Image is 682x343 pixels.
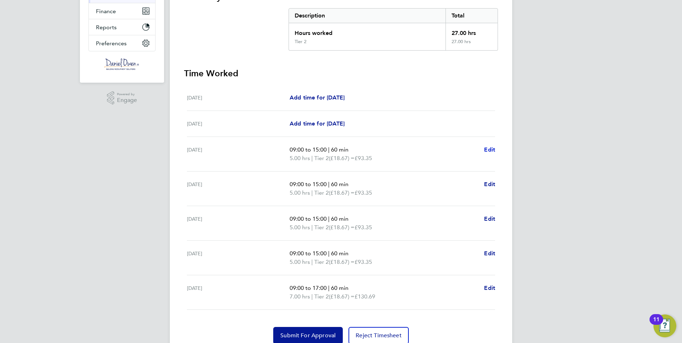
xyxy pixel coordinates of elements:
[329,224,355,231] span: (£18.67) =
[328,285,330,291] span: |
[290,250,327,257] span: 09:00 to 15:00
[290,119,345,128] a: Add time for [DATE]
[484,181,495,188] span: Edit
[187,249,290,266] div: [DATE]
[187,119,290,128] div: [DATE]
[328,250,330,257] span: |
[184,68,498,79] h3: Time Worked
[290,181,327,188] span: 09:00 to 15:00
[314,189,329,197] span: Tier 2
[280,332,336,339] span: Submit For Approval
[331,181,348,188] span: 60 min
[96,40,127,47] span: Preferences
[96,8,116,15] span: Finance
[355,224,372,231] span: £93.35
[446,23,498,39] div: 27.00 hrs
[314,223,329,232] span: Tier 2
[484,146,495,153] span: Edit
[329,155,355,162] span: (£18.67) =
[187,93,290,102] div: [DATE]
[314,258,329,266] span: Tier 2
[446,39,498,50] div: 27.00 hrs
[329,189,355,196] span: (£18.67) =
[290,215,327,222] span: 09:00 to 15:00
[289,23,446,39] div: Hours worked
[88,58,156,70] a: Go to home page
[484,285,495,291] span: Edit
[117,97,137,103] span: Engage
[653,314,676,337] button: Open Resource Center, 11 new notifications
[311,189,313,196] span: |
[355,189,372,196] span: £93.35
[311,224,313,231] span: |
[89,19,155,35] button: Reports
[328,146,330,153] span: |
[290,146,327,153] span: 09:00 to 15:00
[356,332,402,339] span: Reject Timesheet
[653,319,660,329] div: 11
[117,91,137,97] span: Powered by
[295,39,306,45] div: Tier 2
[187,284,290,301] div: [DATE]
[314,154,329,163] span: Tier 2
[290,258,310,265] span: 5.00 hrs
[331,215,348,222] span: 60 min
[290,155,310,162] span: 5.00 hrs
[484,180,495,189] a: Edit
[328,181,330,188] span: |
[290,94,345,101] span: Add time for [DATE]
[290,93,345,102] a: Add time for [DATE]
[484,249,495,258] a: Edit
[331,146,348,153] span: 60 min
[484,250,495,257] span: Edit
[187,180,290,197] div: [DATE]
[289,9,446,23] div: Description
[329,258,355,265] span: (£18.67) =
[290,189,310,196] span: 5.00 hrs
[89,35,155,51] button: Preferences
[289,8,498,51] div: Summary
[446,9,498,23] div: Total
[355,293,375,300] span: £130.69
[290,120,345,127] span: Add time for [DATE]
[290,224,310,231] span: 5.00 hrs
[96,24,117,31] span: Reports
[355,155,372,162] span: £93.35
[107,91,137,105] a: Powered byEngage
[187,145,290,163] div: [DATE]
[484,145,495,154] a: Edit
[311,293,313,300] span: |
[89,3,155,19] button: Finance
[187,215,290,232] div: [DATE]
[331,285,348,291] span: 60 min
[484,215,495,222] span: Edit
[290,285,327,291] span: 09:00 to 17:00
[484,284,495,292] a: Edit
[290,293,310,300] span: 7.00 hrs
[314,292,329,301] span: Tier 2
[331,250,348,257] span: 60 min
[355,258,372,265] span: £93.35
[328,215,330,222] span: |
[311,258,313,265] span: |
[311,155,313,162] span: |
[104,58,140,70] img: danielowen-logo-retina.png
[484,215,495,223] a: Edit
[329,293,355,300] span: (£18.67) =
